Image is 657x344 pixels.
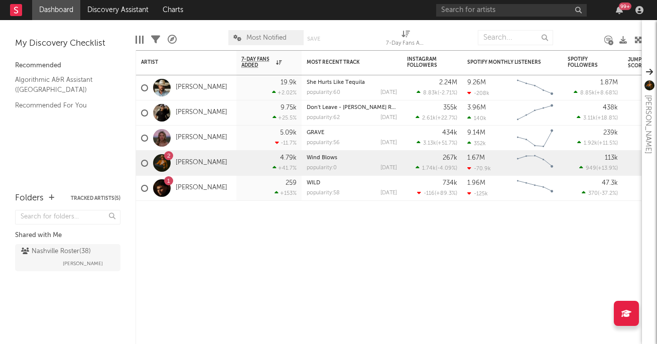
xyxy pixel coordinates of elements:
[599,141,616,146] span: +11.5 %
[512,126,558,151] svg: Chart title
[307,90,340,95] div: popularity: 60
[600,79,618,86] div: 1.87M
[599,191,616,196] span: -37.2 %
[176,108,227,117] a: [PERSON_NAME]
[307,190,340,196] div: popularity: 58
[15,244,120,271] a: Nashville Roster(38)[PERSON_NAME]
[423,90,438,96] span: 8.83k
[416,165,457,171] div: ( )
[71,196,120,201] button: Tracked Artists(5)
[436,191,456,196] span: +89.3 %
[439,90,456,96] span: -2.71 %
[380,165,397,171] div: [DATE]
[407,56,442,68] div: Instagram Followers
[136,25,144,54] div: Edit Columns
[616,6,623,14] button: 99+
[512,176,558,201] svg: Chart title
[21,246,91,258] div: Nashville Roster ( 38 )
[467,59,543,65] div: Spotify Monthly Listeners
[307,130,397,136] div: GRAVE
[273,114,297,121] div: +25.5 %
[417,190,457,196] div: ( )
[417,140,457,146] div: ( )
[577,114,618,121] div: ( )
[582,190,618,196] div: ( )
[437,166,456,171] span: -4.09 %
[307,105,404,110] a: Don't Leave - [PERSON_NAME] Remix
[512,100,558,126] svg: Chart title
[386,38,426,50] div: 7-Day Fans Added (7-Day Fans Added)
[605,155,618,161] div: 113k
[588,191,598,196] span: 370
[467,190,488,197] div: -125k
[422,166,436,171] span: 1.74k
[602,180,618,186] div: 47.3k
[423,141,436,146] span: 3.13k
[597,116,616,121] span: +18.8 %
[280,130,297,136] div: 5.09k
[15,210,120,224] input: Search for folders...
[15,100,110,111] a: Recommended For You
[586,166,596,171] span: 949
[307,80,397,85] div: She Hurts Like Tequila
[467,115,486,122] div: 140k
[512,151,558,176] svg: Chart title
[380,190,397,196] div: [DATE]
[417,89,457,96] div: ( )
[583,116,596,121] span: 3.11k
[275,140,297,146] div: -11.7 %
[424,191,435,196] span: -116
[628,57,653,69] div: Jump Score
[307,180,397,186] div: WILD
[380,140,397,146] div: [DATE]
[437,116,456,121] span: +22.7 %
[307,36,320,42] button: Save
[151,25,160,54] div: Filters
[141,59,216,65] div: Artist
[467,104,486,111] div: 3.96M
[15,230,120,242] div: Shared with Me
[467,180,485,186] div: 1.96M
[380,115,397,121] div: [DATE]
[307,115,340,121] div: popularity: 62
[176,134,227,142] a: [PERSON_NAME]
[467,90,489,96] div: -208k
[443,155,457,161] div: 267k
[307,180,320,186] a: WILD
[281,104,297,111] div: 9.75k
[15,60,120,72] div: Recommended
[436,4,587,17] input: Search for artists
[15,74,110,95] a: Algorithmic A&R Assistant ([GEOGRAPHIC_DATA])
[286,180,297,186] div: 259
[574,89,618,96] div: ( )
[467,79,486,86] div: 9.26M
[467,140,486,147] div: 352k
[168,25,177,54] div: A&R Pipeline
[579,165,618,171] div: ( )
[63,258,103,270] span: [PERSON_NAME]
[307,130,324,136] a: GRAVE
[386,25,426,54] div: 7-Day Fans Added (7-Day Fans Added)
[577,140,618,146] div: ( )
[467,130,485,136] div: 9.14M
[596,90,616,96] span: +8.68 %
[307,80,365,85] a: She Hurts Like Tequila
[439,79,457,86] div: 2.24M
[416,114,457,121] div: ( )
[467,165,491,172] div: -70.9k
[642,95,654,154] div: [PERSON_NAME]
[241,56,274,68] span: 7-Day Fans Added
[246,35,287,41] span: Most Notified
[580,90,595,96] span: 8.85k
[584,141,597,146] span: 1.92k
[273,165,297,171] div: +41.7 %
[422,116,436,121] span: 2.61k
[467,155,485,161] div: 1.67M
[176,184,227,192] a: [PERSON_NAME]
[176,83,227,92] a: [PERSON_NAME]
[512,75,558,100] svg: Chart title
[307,155,337,161] a: Wind Blows
[307,165,337,171] div: popularity: 0
[478,30,553,45] input: Search...
[280,155,297,161] div: 4.79k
